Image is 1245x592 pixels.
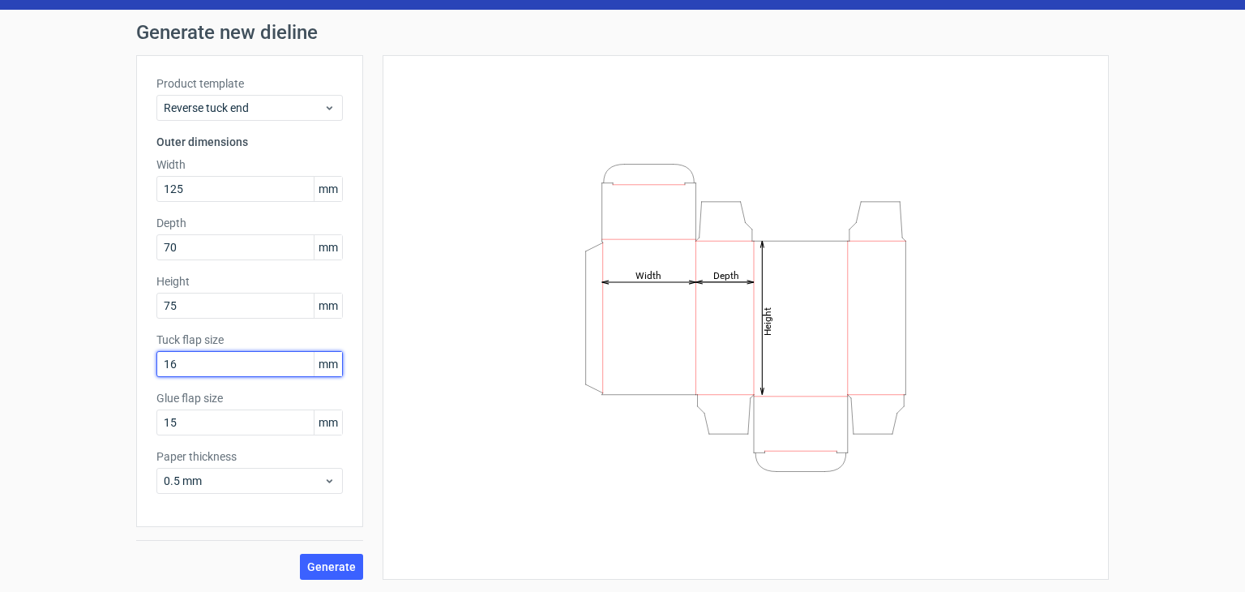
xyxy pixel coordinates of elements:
label: Depth [156,215,343,231]
span: mm [314,235,342,260]
label: Width [156,157,343,173]
label: Height [156,273,343,290]
h3: Outer dimensions [156,134,343,150]
span: 0.5 mm [164,473,323,489]
tspan: Height [762,307,773,335]
span: mm [314,294,342,318]
span: Generate [307,561,356,573]
tspan: Width [635,269,661,281]
span: mm [314,177,342,201]
button: Generate [300,554,363,580]
label: Paper thickness [156,448,343,465]
span: Reverse tuck end [164,100,323,116]
h1: Generate new dieline [136,23,1109,42]
span: mm [314,352,342,376]
tspan: Depth [713,269,739,281]
label: Glue flap size [156,390,343,406]
label: Product template [156,75,343,92]
span: mm [314,410,342,435]
label: Tuck flap size [156,332,343,348]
